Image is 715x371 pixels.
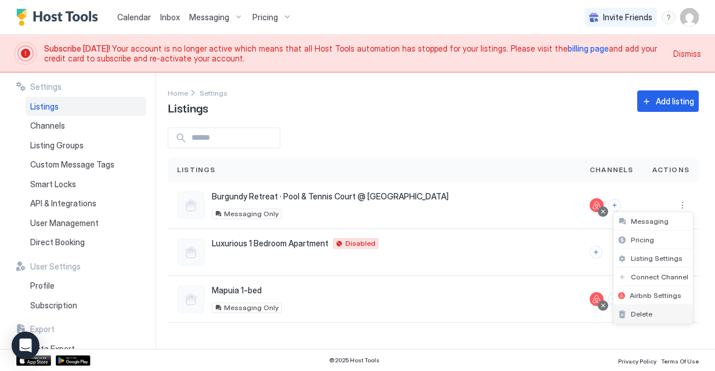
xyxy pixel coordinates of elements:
span: Pricing [631,235,654,244]
span: Connect Channel [631,272,688,281]
span: Listing Settings [631,254,682,263]
span: Airbnb Settings [630,291,681,300]
div: Open Intercom Messenger [12,332,39,359]
span: Delete [631,310,652,318]
span: Messaging [631,217,669,225]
